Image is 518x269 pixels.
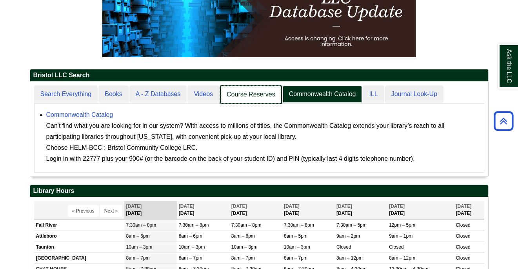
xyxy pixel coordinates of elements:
span: [DATE] [284,204,300,209]
span: 8am – 12pm [336,255,363,261]
td: [GEOGRAPHIC_DATA] [34,253,124,264]
span: [DATE] [179,204,194,209]
span: Closed [456,222,470,228]
td: Fall River [34,220,124,231]
a: Videos [187,85,219,103]
span: [DATE] [126,204,142,209]
span: Closed [336,244,351,250]
th: [DATE] [387,201,454,219]
span: [DATE] [231,204,247,209]
span: 8am – 7pm [231,255,255,261]
a: Back to Top [491,116,516,126]
th: [DATE] [177,201,229,219]
th: [DATE] [229,201,282,219]
span: 7:30am – 5pm [336,222,367,228]
h2: Bristol LLC Search [30,69,488,82]
span: 8am – 6pm [126,233,150,239]
a: Course Reserves [220,85,282,104]
span: 10am – 3pm [126,244,153,250]
span: 10am – 3pm [231,244,258,250]
span: 10am – 3pm [179,244,205,250]
span: 9am – 1pm [389,233,413,239]
span: [DATE] [336,204,352,209]
a: ILL [363,85,384,103]
th: [DATE] [454,201,484,219]
span: Closed [456,233,470,239]
span: Closed [456,255,470,261]
span: 8am – 7pm [126,255,150,261]
span: 7:30am – 8pm [231,222,262,228]
div: Can't find what you are looking for in our system? With access to millions of titles, the Commonw... [46,120,480,164]
span: [DATE] [389,204,405,209]
span: 8am – 7pm [179,255,202,261]
span: 7:30am – 8pm [126,222,156,228]
button: Next » [100,205,122,217]
span: 7:30am – 8pm [179,222,209,228]
a: A - Z Databases [129,85,187,103]
span: Closed [389,244,403,250]
td: Attleboro [34,231,124,242]
span: 8am – 6pm [179,233,202,239]
h2: Library Hours [30,185,488,197]
span: Closed [456,244,470,250]
span: 7:30am – 8pm [284,222,314,228]
button: « Previous [68,205,99,217]
th: [DATE] [334,201,387,219]
td: Taunton [34,242,124,253]
a: Books [98,85,128,103]
span: 10am – 3pm [284,244,310,250]
span: 8am – 12pm [389,255,415,261]
a: Search Everything [34,85,98,103]
span: 9am – 2pm [336,233,360,239]
span: [DATE] [456,204,471,209]
a: Commonwealth Catalog [46,111,113,118]
th: [DATE] [282,201,334,219]
a: Journal Look-Up [385,85,443,103]
span: 8am – 7pm [284,255,307,261]
a: Commonwealth Catalog [283,85,362,103]
span: 8am – 6pm [231,233,255,239]
th: [DATE] [124,201,177,219]
span: 12pm – 5pm [389,222,415,228]
span: 8am – 5pm [284,233,307,239]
